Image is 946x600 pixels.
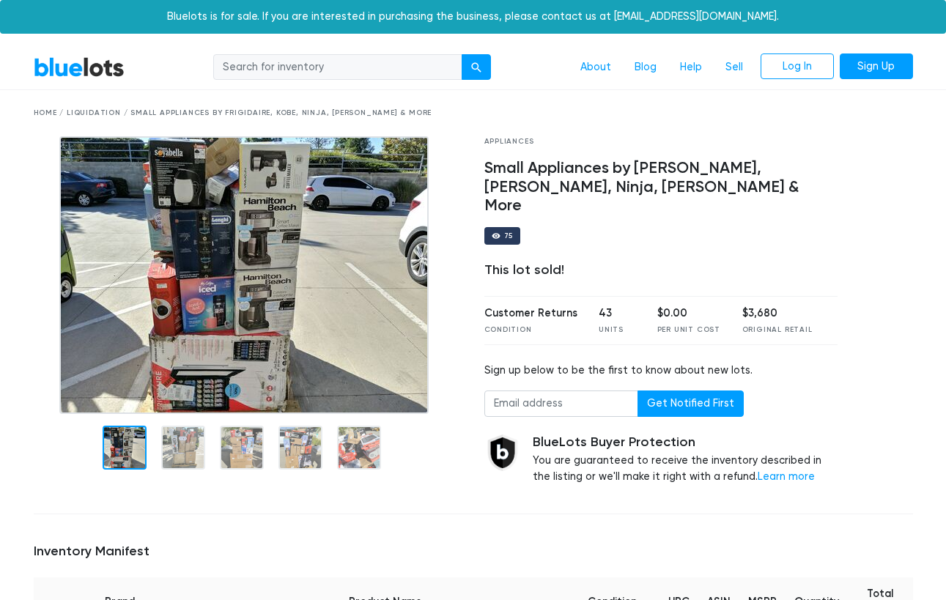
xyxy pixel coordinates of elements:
div: This lot sold! [484,262,838,278]
button: Get Notified First [638,390,744,417]
div: Condition [484,325,577,336]
a: Sign Up [840,53,913,80]
div: Customer Returns [484,305,577,322]
div: Per Unit Cost [657,325,720,336]
div: 75 [504,232,514,240]
div: $3,680 [742,305,813,322]
img: buyer_protection_shield-3b65640a83011c7d3ede35a8e5a80bfdfaa6a97447f0071c1475b91a4b0b3d01.png [484,434,521,471]
div: $0.00 [657,305,720,322]
a: About [569,53,623,81]
img: 71190056-9855-4d47-a67e-cfe80f8aa33d-1699052599.jpg [59,136,429,414]
a: Help [668,53,714,81]
div: Appliances [484,136,838,147]
a: Log In [761,53,834,80]
h5: Inventory Manifest [34,544,913,560]
a: Learn more [758,470,815,483]
div: Sign up below to be the first to know about new lots. [484,363,838,379]
a: Blog [623,53,668,81]
div: Original Retail [742,325,813,336]
input: Email address [484,390,638,417]
h5: BlueLots Buyer Protection [533,434,838,451]
h4: Small Appliances by [PERSON_NAME], [PERSON_NAME], Ninja, [PERSON_NAME] & More [484,159,838,216]
div: 43 [599,305,635,322]
a: BlueLots [34,56,125,78]
input: Search for inventory [213,54,462,81]
a: Sell [714,53,755,81]
div: Units [599,325,635,336]
div: You are guaranteed to receive the inventory described in the listing or we'll make it right with ... [533,434,838,485]
div: Home / Liquidation / Small Appliances by Frigidaire, Kobe, Ninja, [PERSON_NAME] & More [34,108,913,119]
